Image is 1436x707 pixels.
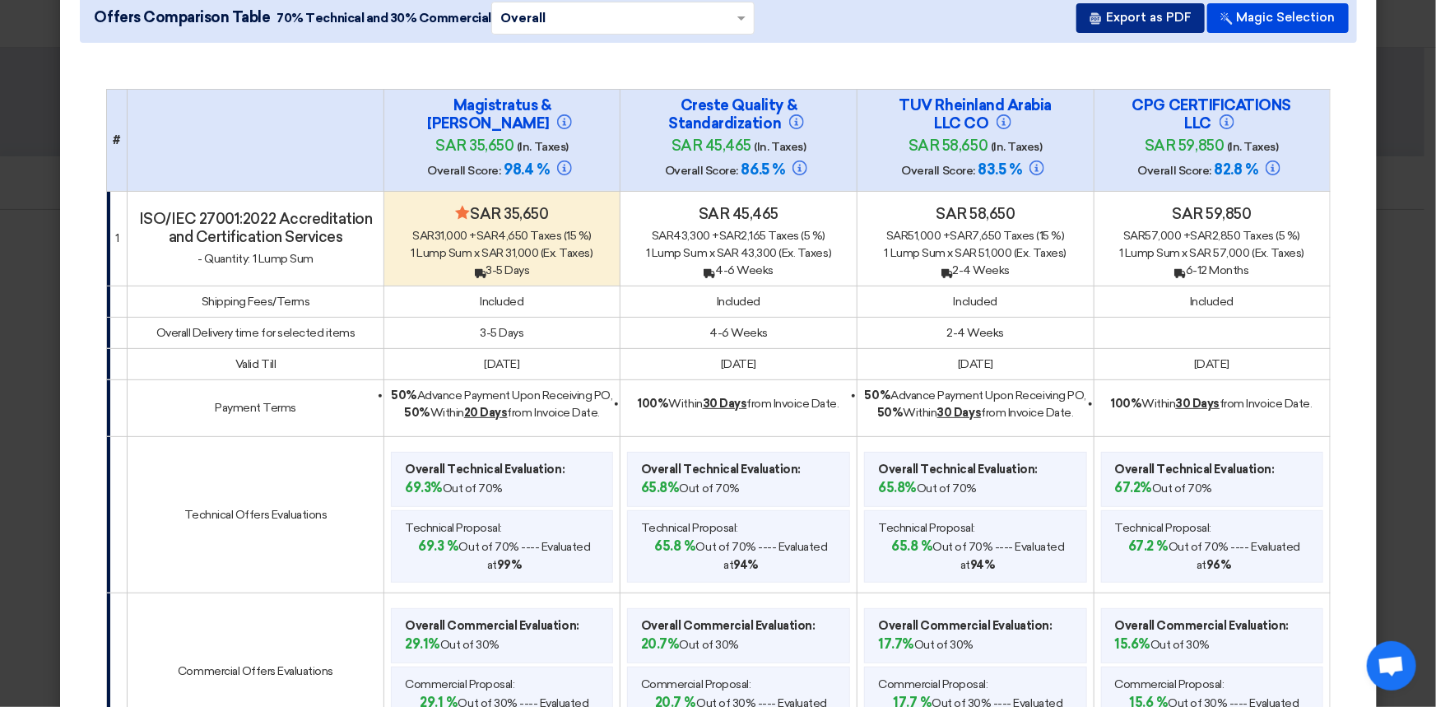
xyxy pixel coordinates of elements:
[878,676,988,693] span: Commercial Proposal:
[405,478,503,498] span: Out of 70%
[517,140,569,154] span: (In. Taxes)
[1115,676,1225,693] span: Commercial Proposal:
[128,286,384,317] td: Shipping Fees/Terms
[405,617,579,635] b: Overall Commercial Evaluation:
[719,229,741,243] span: sar
[1076,3,1205,33] button: Export as PDF
[864,227,1086,244] div: 51,000 + 7,650 Taxes (15 %)
[134,210,377,246] h4: ISO/IEC 27001:2022 Accreditation and Certification Services
[655,538,696,554] b: 65.8 %
[1125,246,1187,260] span: Lump Sum x
[1115,636,1151,652] b: 15.6%
[541,246,593,260] span: (Ex. Taxes)
[1111,397,1141,411] strong: 100%
[741,160,785,179] span: 86.5 %
[497,558,523,572] b: 99%
[877,406,1074,420] span: Within from Invoice Date.
[405,480,443,495] b: 69.3%
[1111,397,1312,411] span: Within from Invoice Date.
[391,227,613,244] div: 31,000 + 4,650 Taxes (15 %)
[937,406,982,420] u: 30 Days
[1115,480,1153,495] b: 67.2%
[1367,641,1416,691] div: Open chat
[1101,227,1323,244] div: 57,000 + 2,850 Taxes (5 %)
[878,519,975,537] span: Technical Proposal:
[627,293,850,310] div: Included
[391,388,417,402] strong: 50%
[641,617,816,635] b: Overall Commercial Evaluation:
[1191,229,1213,243] span: sar
[857,317,1094,348] td: 2-4 Weeks
[909,137,988,155] span: sar 58,650
[620,317,857,348] td: 4-6 Weeks
[405,636,440,652] b: 29.1%
[717,246,777,260] span: sar 43,300
[106,89,128,191] th: #
[1115,617,1290,635] b: Overall Commercial Evaluation:
[864,205,1086,223] h4: sar 58,650
[391,388,612,402] span: Advance Payment Upon Receiving PO,
[1206,558,1232,572] b: 96%
[198,252,313,266] span: - Quantity: 1 Lump Sum
[865,388,1086,402] span: Advance Payment Upon Receiving PO,
[646,246,650,260] span: 1
[978,160,1021,179] span: 83.5 %
[404,406,430,420] strong: 50%
[877,406,904,420] strong: 50%
[891,538,932,554] b: 65.8 %
[865,388,891,402] strong: 50%
[391,205,613,223] h4: sar 35,650
[885,246,889,260] span: 1
[1138,164,1211,178] span: Overall Score:
[1128,538,1169,554] b: 67.2 %
[639,397,839,411] span: Within from Invoice Date.
[1115,635,1211,654] span: Out of 30%
[405,461,565,478] b: Overall Technical Evaluation:
[878,480,917,495] b: 65.8%
[1190,246,1250,260] span: sar 57,000
[902,164,975,178] span: Overall Score:
[641,676,751,693] span: Commercial Proposal:
[1227,140,1279,154] span: (In. Taxes)
[878,537,1077,574] span: Out of 70% ---- Evaluated at
[641,635,739,654] span: Out of 30%
[652,246,714,260] span: Lump Sum x
[878,635,974,654] span: Out of 30%
[435,137,514,155] span: sar 35,650
[886,229,909,243] span: sar
[405,635,500,654] span: Out of 30%
[1014,246,1067,260] span: (Ex. Taxes)
[405,537,604,574] span: Out of 70% ---- Evaluated at
[641,478,740,498] span: Out of 70%
[464,406,508,420] u: 20 Days
[703,397,747,411] u: 30 Days
[1101,205,1323,223] h4: sar 59,850
[878,461,1038,478] b: Overall Technical Evaluation:
[391,262,613,279] div: 3-5 Days
[404,406,600,420] span: Within from Invoice Date.
[384,317,620,348] td: 3-5 Days
[95,7,271,29] span: Offers Comparison Table
[627,262,850,279] div: 4-6 Weeks
[1145,137,1224,155] span: sar 59,850
[641,461,801,478] b: Overall Technical Evaluation:
[639,397,669,411] strong: 100%
[128,436,384,593] td: Technical Offers Evaluations
[627,227,850,244] div: 43,300 + 2,165 Taxes (5 %)
[1123,229,1146,243] span: sar
[878,617,1053,635] b: Overall Commercial Evaluation:
[878,478,977,498] span: Out of 70%
[641,519,738,537] span: Technical Proposal:
[420,96,584,133] h4: Magistratus & [PERSON_NAME]
[641,537,841,574] span: Out of 70% ---- Evaluated at
[411,246,415,260] span: 1
[405,519,502,537] span: Technical Proposal:
[665,164,738,178] span: Overall Score:
[991,140,1043,154] span: (In. Taxes)
[1215,160,1258,179] span: 82.8 %
[864,293,1086,310] div: Included
[955,246,1012,260] span: sar 51,000
[620,348,857,379] td: [DATE]
[1176,397,1220,411] u: 30 Days
[970,558,996,572] b: 94%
